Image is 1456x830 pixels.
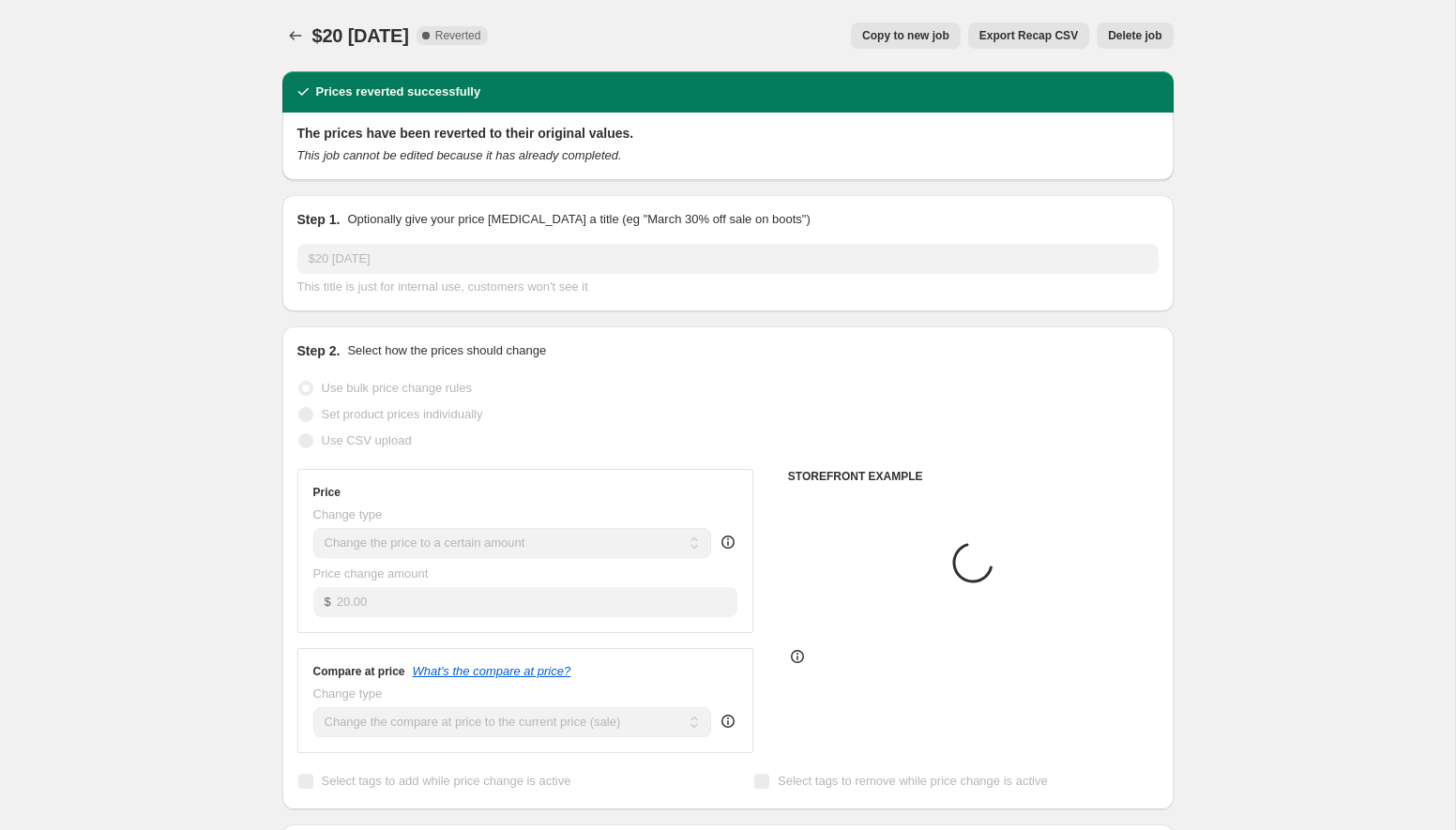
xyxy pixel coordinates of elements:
[435,28,481,43] span: Reverted
[347,210,810,229] p: Optionally give your price [MEDICAL_DATA] a title (eg "March 30% off sale on boots")
[313,664,405,679] h3: Compare at price
[719,712,737,731] div: help
[337,587,737,617] input: 80.00
[313,566,429,581] span: Price change amount
[322,407,483,421] span: Set product prices individually
[282,23,309,49] button: Price change jobs
[313,485,341,500] h3: Price
[312,25,409,46] span: $20 [DATE]
[297,279,588,294] span: This title is just for internal use, customers won't see it
[719,533,737,551] div: help
[1097,23,1173,49] button: Delete job
[313,687,383,701] span: Change type
[297,148,622,162] i: This job cannot be edited because it has already completed.
[297,210,341,229] h2: Step 1.
[322,433,412,447] span: Use CSV upload
[297,124,1159,143] h2: The prices have been reverted to their original values.
[316,83,481,101] h2: Prices reverted successfully
[968,23,1089,49] button: Export Recap CSV
[788,469,1159,484] h6: STOREFRONT EXAMPLE
[778,774,1048,788] span: Select tags to remove while price change is active
[313,507,383,521] span: Change type
[862,28,949,43] span: Copy to new job
[322,381,472,395] span: Use bulk price change rules
[347,341,546,360] p: Select how the prices should change
[413,664,571,678] button: What's the compare at price?
[1108,28,1161,43] span: Delete job
[297,244,1159,274] input: 30% off holiday sale
[851,23,961,49] button: Copy to new job
[325,595,331,609] span: $
[322,774,571,788] span: Select tags to add while price change is active
[979,28,1078,43] span: Export Recap CSV
[297,341,341,360] h2: Step 2.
